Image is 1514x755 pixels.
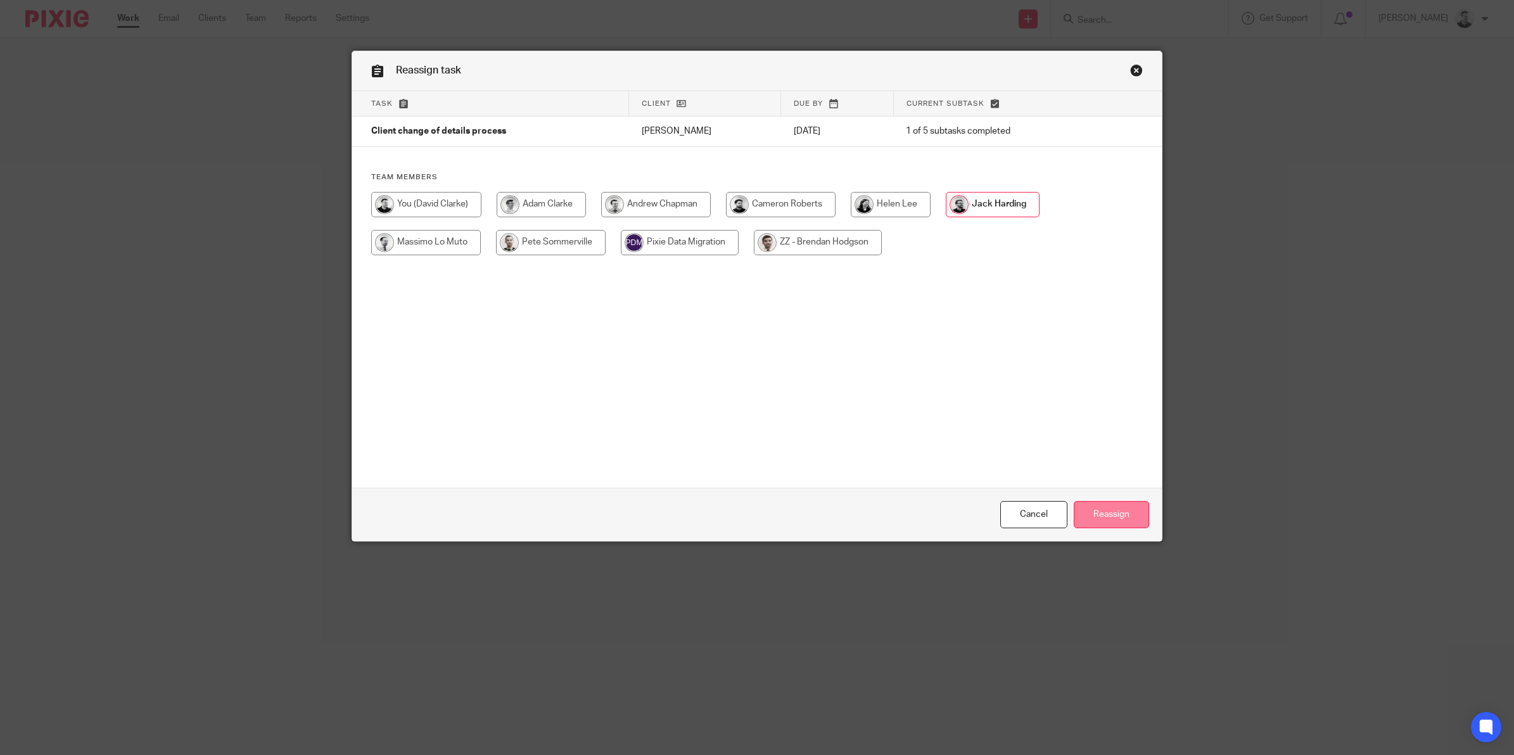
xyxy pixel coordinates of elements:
[794,100,823,107] span: Due by
[794,125,881,137] p: [DATE]
[1130,64,1143,81] a: Close this dialog window
[906,100,984,107] span: Current subtask
[371,100,393,107] span: Task
[371,172,1143,182] h4: Team members
[396,65,461,75] span: Reassign task
[642,125,768,137] p: [PERSON_NAME]
[371,127,506,136] span: Client change of details process
[642,100,671,107] span: Client
[893,117,1101,147] td: 1 of 5 subtasks completed
[1074,501,1149,528] input: Reassign
[1000,501,1067,528] a: Close this dialog window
